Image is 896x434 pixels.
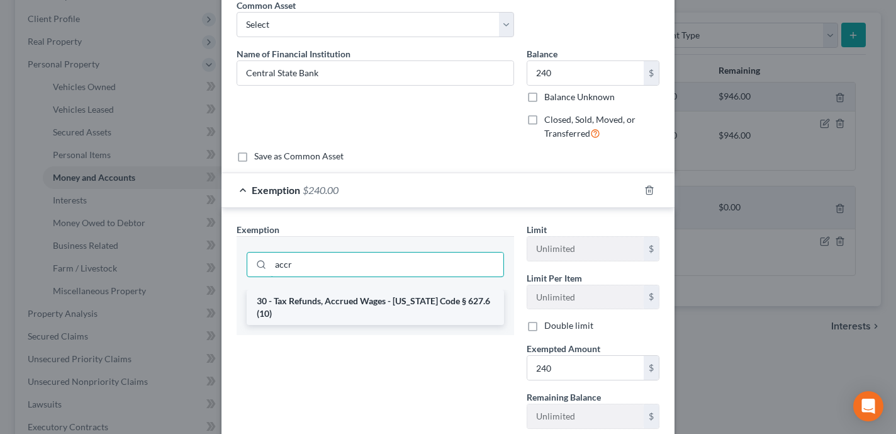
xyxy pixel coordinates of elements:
[527,285,644,309] input: --
[527,356,644,380] input: 0.00
[271,253,503,277] input: Search exemption rules...
[644,404,659,428] div: $
[527,61,644,85] input: 0.00
[527,224,547,235] span: Limit
[544,114,636,139] span: Closed, Sold, Moved, or Transferred
[303,184,339,196] span: $240.00
[544,91,615,103] label: Balance Unknown
[644,237,659,261] div: $
[252,184,300,196] span: Exemption
[254,150,344,163] label: Save as Common Asset
[237,49,350,59] span: Name of Financial Institution
[644,356,659,380] div: $
[527,271,582,285] label: Limit Per Item
[527,47,557,60] label: Balance
[527,343,600,354] span: Exempted Amount
[237,61,513,85] input: Enter name...
[247,290,504,325] li: 30 - Tax Refunds, Accrued Wages - [US_STATE] Code § 627.6 (10)
[527,404,644,428] input: --
[644,285,659,309] div: $
[527,237,644,261] input: --
[544,319,593,332] label: Double limit
[644,61,659,85] div: $
[853,391,883,421] div: Open Intercom Messenger
[237,224,279,235] span: Exemption
[527,391,601,404] label: Remaining Balance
